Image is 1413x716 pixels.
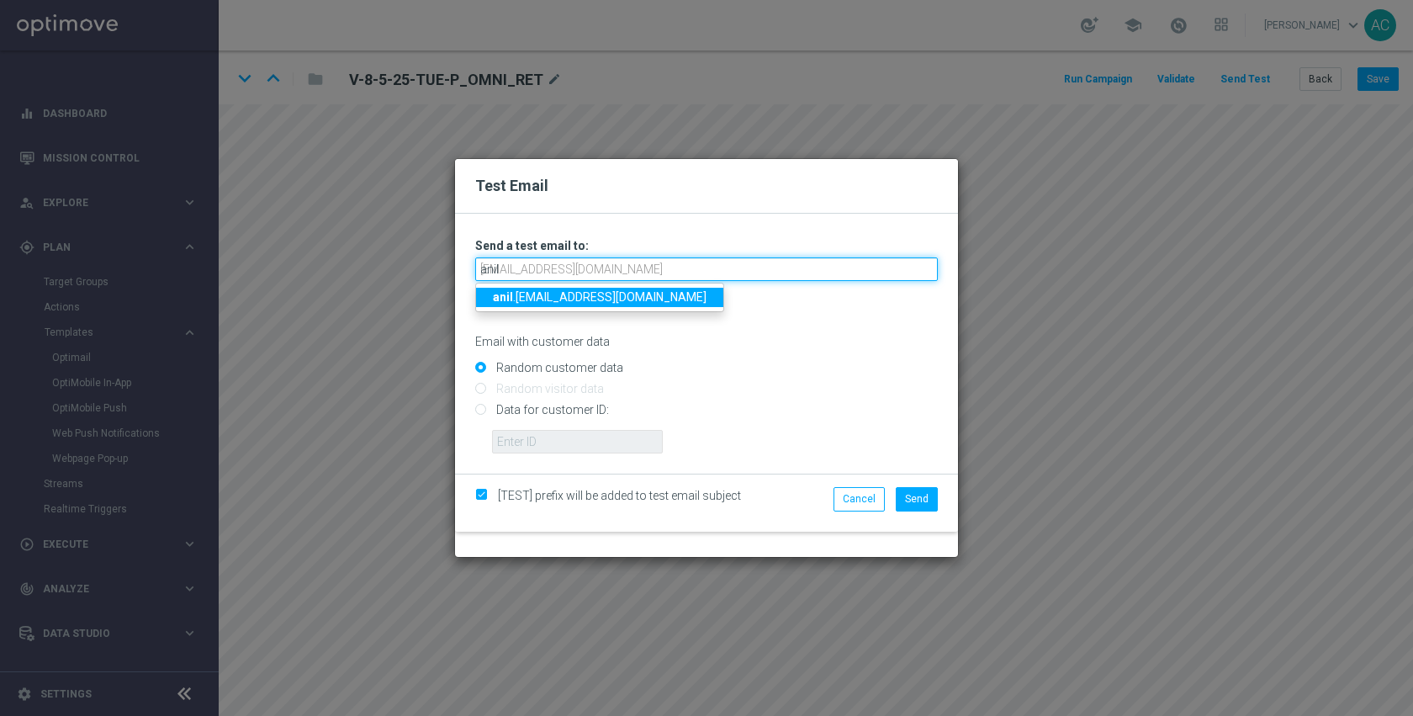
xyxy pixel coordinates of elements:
[476,288,723,307] a: anil.[EMAIL_ADDRESS][DOMAIN_NAME]
[834,487,885,511] button: Cancel
[896,487,938,511] button: Send
[475,334,938,349] p: Email with customer data
[492,360,623,375] label: Random customer data
[905,493,929,505] span: Send
[492,430,663,453] input: Enter ID
[498,489,741,502] span: [TEST] prefix will be added to test email subject
[475,176,938,196] h2: Test Email
[475,238,938,253] h3: Send a test email to:
[493,290,513,304] strong: anil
